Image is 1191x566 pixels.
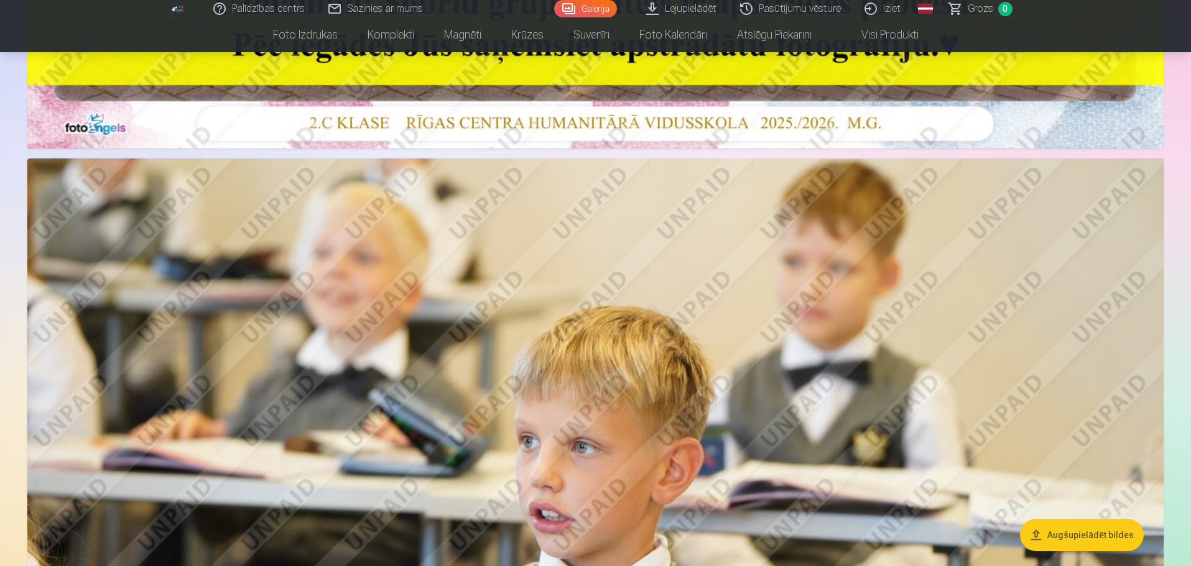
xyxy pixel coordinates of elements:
a: Atslēgu piekariņi [722,17,827,52]
span: 0 [998,2,1013,16]
a: Magnēti [429,17,496,52]
a: Krūzes [496,17,558,52]
a: Foto kalendāri [624,17,722,52]
a: Komplekti [353,17,429,52]
button: Augšupielādēt bildes [1020,519,1144,551]
a: Suvenīri [558,17,624,52]
img: /fa1 [172,5,185,12]
span: Grozs [968,1,993,16]
a: Foto izdrukas [258,17,353,52]
a: Visi produkti [827,17,934,52]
